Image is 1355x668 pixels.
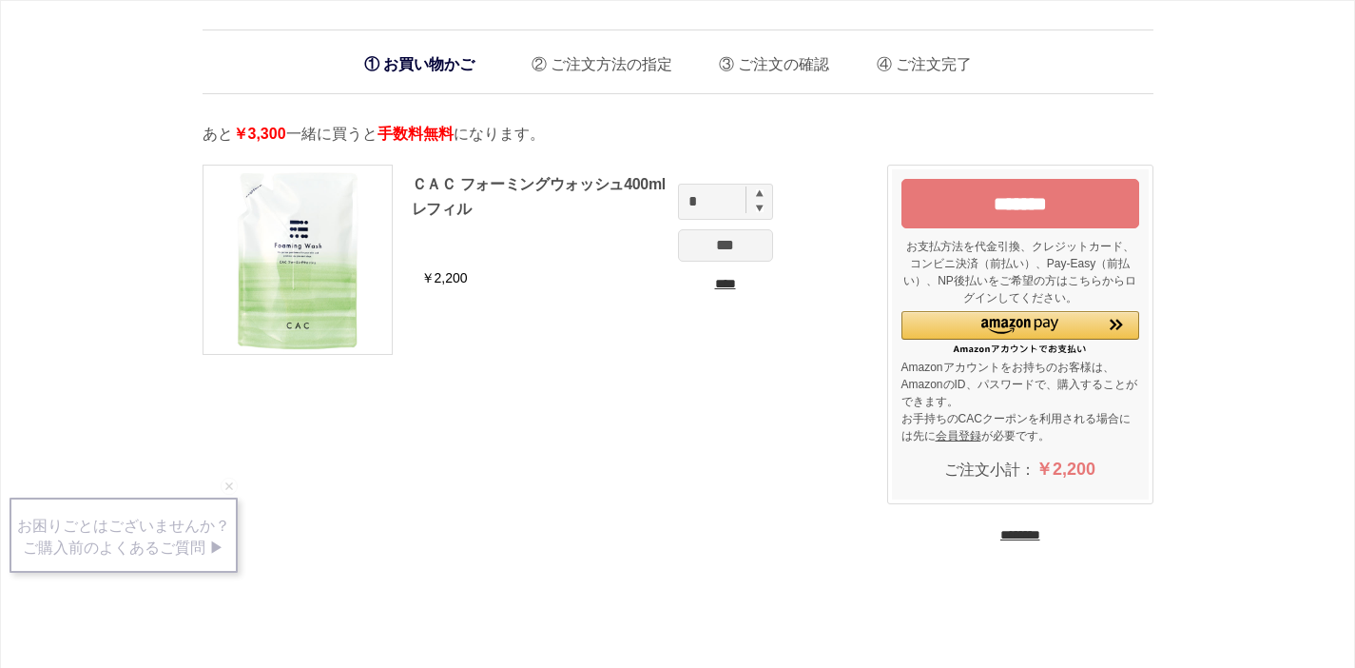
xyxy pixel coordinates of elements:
img: ＣＡＣ フォーミングウォッシュ400mlレフィル [203,166,392,354]
img: spinminus.gif [756,204,764,212]
li: ご注文の確認 [705,40,829,79]
img: spinplus.gif [756,189,764,197]
li: お買い物かご [355,45,484,84]
li: ご注文方法の指定 [517,40,672,79]
a: ＣＡＣ フォーミングウォッシュ400mlレフィル [412,176,666,217]
a: 会員登録 [936,429,981,442]
div: Amazon Pay - Amazonアカウントをお使いください [901,311,1139,354]
span: 手数料無料 [377,126,454,142]
span: ￥2,200 [1036,460,1095,479]
div: ご注文小計： [901,449,1139,490]
p: お支払方法を代金引換、クレジットカード、コンビニ決済（前払い）、Pay-Easy（前払い）、NP後払いをご希望の方はこちらからログインしてください。 [901,238,1139,306]
p: あと 一緒に買うと になります。 [203,123,1153,146]
span: ￥3,300 [233,126,286,142]
li: ご注文完了 [862,40,972,79]
p: Amazonアカウントをお持ちのお客様は、AmazonのID、パスワードで、購入することができます。 お手持ちのCACクーポンを利用される場合には先に が必要です。 [901,359,1139,444]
